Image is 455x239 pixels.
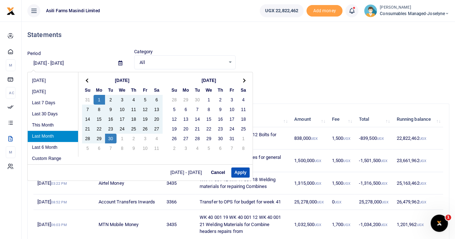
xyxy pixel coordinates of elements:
[392,150,443,172] td: 23,661,962
[431,215,448,232] iframe: Intercom live chat
[314,159,321,163] small: UGX
[419,137,426,141] small: UGX
[257,4,306,17] li: Wallet ballance
[140,143,151,153] td: 10
[203,114,215,124] td: 15
[192,134,203,143] td: 28
[335,200,341,204] small: UGX
[6,59,15,71] li: M
[28,131,78,142] li: Last Month
[215,95,226,105] td: 2
[105,105,117,114] td: 9
[314,181,321,185] small: UGX
[94,143,105,153] td: 6
[392,112,443,127] th: Running balance: activate to sort column ascending
[203,105,215,114] td: 8
[180,105,192,114] td: 6
[28,75,78,86] li: [DATE]
[419,159,426,163] small: UGX
[355,172,392,194] td: -1,316,500
[94,105,105,114] td: 8
[203,143,215,153] td: 5
[192,124,203,134] td: 21
[140,124,151,134] td: 26
[306,5,342,17] li: Toup your wallet
[117,143,128,153] td: 8
[381,181,387,185] small: UGX
[192,95,203,105] td: 30
[28,142,78,153] li: Last 6 Month
[105,85,117,95] th: Tu
[180,124,192,134] td: 20
[311,137,318,141] small: UGX
[169,105,180,114] td: 5
[260,4,304,17] a: UGX 22,822,462
[169,143,180,153] td: 2
[82,95,94,105] td: 31
[33,172,94,194] td: [DATE]
[180,134,192,143] td: 27
[105,134,117,143] td: 30
[364,4,377,17] img: profile-user
[151,85,163,95] th: Sa
[94,114,105,124] td: 15
[27,31,449,39] h4: Statements
[128,85,140,95] th: Th
[94,134,105,143] td: 29
[151,114,163,124] td: 20
[265,7,298,14] span: UGX 22,822,462
[203,134,215,143] td: 29
[226,124,238,134] td: 24
[82,105,94,114] td: 7
[328,150,355,172] td: 1,500
[163,194,196,210] td: 3366
[306,5,342,17] span: Add money
[140,59,225,66] span: All
[94,172,162,194] td: Airtel Money
[328,194,355,210] td: 0
[290,172,328,194] td: 1,315,000
[328,127,355,150] td: 1,500
[117,95,128,105] td: 3
[192,105,203,114] td: 7
[140,85,151,95] th: Fr
[364,4,449,17] a: profile-user [PERSON_NAME] Consumables managed-Joselyne
[290,194,328,210] td: 25,278,000
[169,114,180,124] td: 12
[51,181,67,185] small: 03:22 PM
[215,105,226,114] td: 9
[169,85,180,95] th: Su
[392,194,443,210] td: 26,479,962
[380,10,449,17] span: Consumables managed-Joselyne
[238,105,249,114] td: 11
[117,105,128,114] td: 10
[117,114,128,124] td: 17
[203,85,215,95] th: We
[377,137,383,141] small: UGX
[215,134,226,143] td: 30
[43,8,103,14] span: Asili Farms Masindi Limited
[417,223,423,227] small: UGX
[290,127,328,150] td: 838,000
[163,172,196,194] td: 3435
[128,114,140,124] td: 18
[180,114,192,124] td: 13
[170,170,205,175] span: [DATE] - [DATE]
[151,124,163,134] td: 27
[82,143,94,153] td: 5
[343,137,350,141] small: UGX
[140,95,151,105] td: 5
[51,223,67,227] small: 06:03 PM
[28,86,78,97] li: [DATE]
[140,105,151,114] td: 12
[380,5,449,11] small: [PERSON_NAME]
[128,105,140,114] td: 11
[238,134,249,143] td: 1
[343,223,350,227] small: UGX
[28,153,78,164] li: Custom Range
[215,85,226,95] th: Th
[306,8,342,13] a: Add money
[290,150,328,172] td: 1,500,000
[381,159,387,163] small: UGX
[151,143,163,153] td: 11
